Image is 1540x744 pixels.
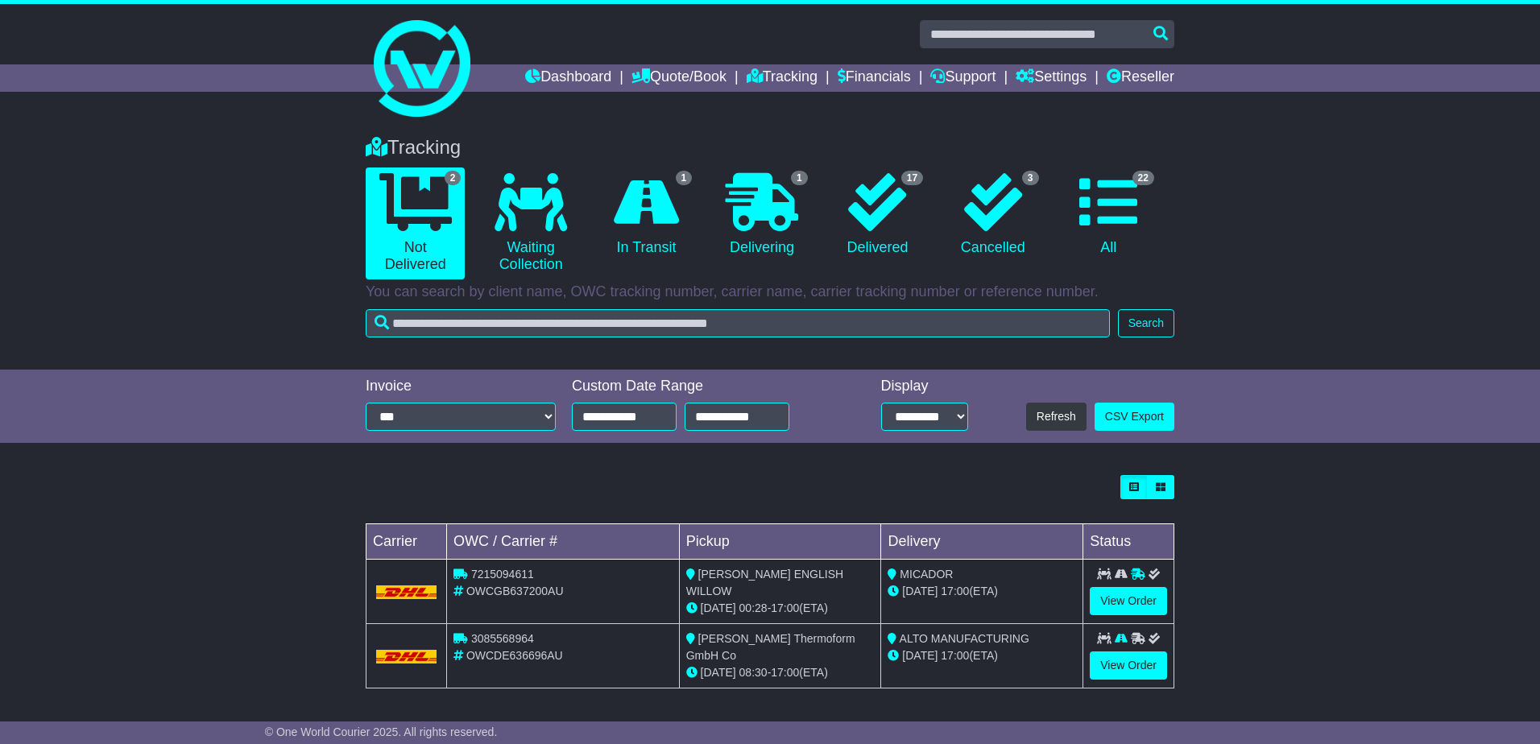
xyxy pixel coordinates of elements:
div: - (ETA) [686,600,875,617]
span: [PERSON_NAME] ENGLISH WILLOW [686,568,843,597]
a: 1 Delivering [712,167,811,262]
span: 17:00 [941,649,969,662]
img: DHL.png [376,650,437,663]
span: OWCGB637200AU [466,585,564,597]
a: Dashboard [525,64,611,92]
div: - (ETA) [686,664,875,681]
a: 1 In Transit [597,167,696,262]
a: Financials [838,64,911,92]
a: View Order [1090,651,1167,680]
span: [PERSON_NAME] Thermoform GmbH Co [686,632,855,662]
div: Display [881,378,968,395]
span: [DATE] [701,601,736,614]
a: Settings [1016,64,1087,92]
span: ALTO MANUFACTURING [900,632,1029,645]
span: [DATE] [902,649,938,662]
div: Tracking [358,136,1182,159]
td: OWC / Carrier # [447,524,680,560]
a: Reseller [1107,64,1174,92]
span: 1 [676,171,693,185]
td: Carrier [366,524,447,560]
span: MICADOR [900,568,953,581]
div: (ETA) [888,647,1076,664]
a: CSV Export [1095,403,1174,431]
td: Pickup [679,524,881,560]
span: 08:30 [739,666,768,679]
a: 17 Delivered [828,167,927,262]
a: Support [930,64,996,92]
span: © One World Courier 2025. All rights reserved. [265,725,498,738]
a: View Order [1090,587,1167,615]
img: DHL.png [376,585,437,598]
span: 22 [1132,171,1154,185]
span: 17:00 [771,601,799,614]
span: OWCDE636696AU [466,649,563,662]
td: Status [1083,524,1174,560]
span: 7215094611 [471,568,534,581]
span: 2 [445,171,462,185]
a: Quote/Book [631,64,727,92]
div: Custom Date Range [572,378,830,395]
a: Tracking [747,64,818,92]
a: 3 Cancelled [943,167,1042,262]
span: 00:28 [739,601,768,614]
div: Invoice [366,378,556,395]
span: 1 [791,171,808,185]
span: [DATE] [902,585,938,597]
button: Search [1118,309,1174,337]
span: [DATE] [701,666,736,679]
p: You can search by client name, OWC tracking number, carrier name, carrier tracking number or refe... [366,283,1174,301]
td: Delivery [881,524,1083,560]
span: 17 [901,171,923,185]
a: Waiting Collection [481,167,580,279]
span: 17:00 [941,585,969,597]
span: 3085568964 [471,632,534,645]
a: 2 Not Delivered [366,167,465,279]
span: 17:00 [771,666,799,679]
button: Refresh [1026,403,1087,431]
div: (ETA) [888,583,1076,600]
span: 3 [1022,171,1039,185]
a: 22 All [1059,167,1158,262]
